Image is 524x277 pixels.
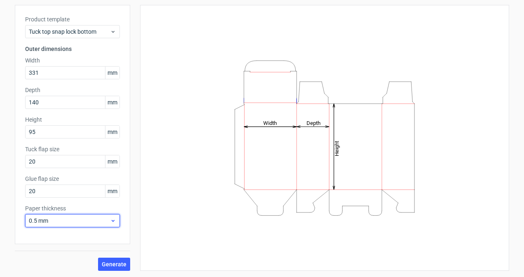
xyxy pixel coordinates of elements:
[105,96,119,108] span: mm
[25,204,120,212] label: Paper thickness
[263,120,277,126] tspan: Width
[98,258,130,271] button: Generate
[105,155,119,168] span: mm
[105,67,119,79] span: mm
[25,15,120,23] label: Product template
[105,185,119,197] span: mm
[29,28,110,36] span: Tuck top snap lock bottom
[25,175,120,183] label: Glue flap size
[29,217,110,225] span: 0.5 mm
[334,141,340,156] tspan: Height
[25,86,120,94] label: Depth
[105,126,119,138] span: mm
[25,115,120,124] label: Height
[306,120,320,126] tspan: Depth
[25,45,120,53] h3: Outer dimensions
[102,261,126,267] span: Generate
[25,145,120,153] label: Tuck flap size
[25,56,120,65] label: Width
